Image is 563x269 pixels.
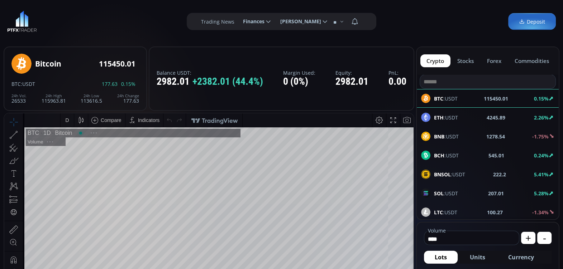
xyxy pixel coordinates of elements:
[23,26,39,31] div: Volume
[283,70,315,75] label: Margin Used:
[532,133,549,140] b: -1.75%
[434,171,465,178] span: :USDT
[434,209,443,216] b: LTC
[434,190,458,197] span: :USDT
[42,94,66,98] div: 24h High
[508,54,555,67] button: commodities
[134,4,156,10] div: Indicators
[23,16,35,23] div: BTC
[11,80,21,87] span: BTC
[487,114,505,121] b: 4245.89
[46,16,68,23] div: Bitcoin
[488,190,504,197] b: 207.01
[493,171,506,178] b: 222.2
[434,133,459,140] span: :USDT
[435,253,447,261] span: Lots
[21,80,35,87] span: :USDT
[81,94,102,103] div: 113616.5
[459,251,496,264] button: Units
[335,76,368,87] div: 2982.01
[335,70,368,75] label: Equity:
[434,152,444,159] b: BCH
[275,14,321,29] span: [PERSON_NAME]
[102,81,118,87] span: 177.63
[117,94,139,103] div: 177.63
[508,13,556,30] a: Deposit
[487,209,503,216] b: 100.27
[451,54,480,67] button: stocks
[99,60,135,68] div: 115450.01
[534,114,549,121] b: 2.26%
[420,54,450,67] button: crypto
[117,94,139,98] div: 24h Change
[434,190,444,197] b: SOL
[35,60,61,68] div: Bitcoin
[470,253,485,261] span: Units
[61,4,65,10] div: D
[73,16,80,23] div: Market open
[434,171,451,178] b: BNSOL
[519,18,545,25] span: Deposit
[424,251,458,264] button: Lots
[35,16,46,23] div: 1D
[283,76,315,87] div: 0 (0%)
[96,4,117,10] div: Compare
[157,76,263,87] div: 2982.01
[121,81,135,87] span: 0.15%
[11,94,27,98] div: 24h Vol.
[434,114,458,121] span: :USDT
[192,76,263,87] span: +2382.01 (44.4%)
[508,253,534,261] span: Currency
[534,171,549,178] b: 5.41%
[434,114,444,121] b: ETH
[537,232,552,244] button: -
[497,251,545,264] button: Currency
[81,94,102,98] div: 24h Low
[388,76,406,87] div: 0.00
[488,152,504,159] b: 545.01
[42,94,66,103] div: 115963.81
[521,232,535,244] button: +
[434,133,444,140] b: BNB
[434,209,457,216] span: :USDT
[532,209,549,216] b: -1.34%
[534,152,549,159] b: 0.24%
[6,96,12,102] div: 
[238,14,264,29] span: Finances
[534,190,549,197] b: 5.28%
[16,250,20,259] div: Hide Drawings Toolbar
[11,94,27,103] div: 26533
[388,70,406,75] label: PnL:
[201,18,234,25] label: Trading News
[434,152,459,159] span: :USDT
[486,133,505,140] b: 1278.54
[157,70,263,75] label: Balance USDT:
[481,54,508,67] button: forex
[7,11,37,32] img: LOGO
